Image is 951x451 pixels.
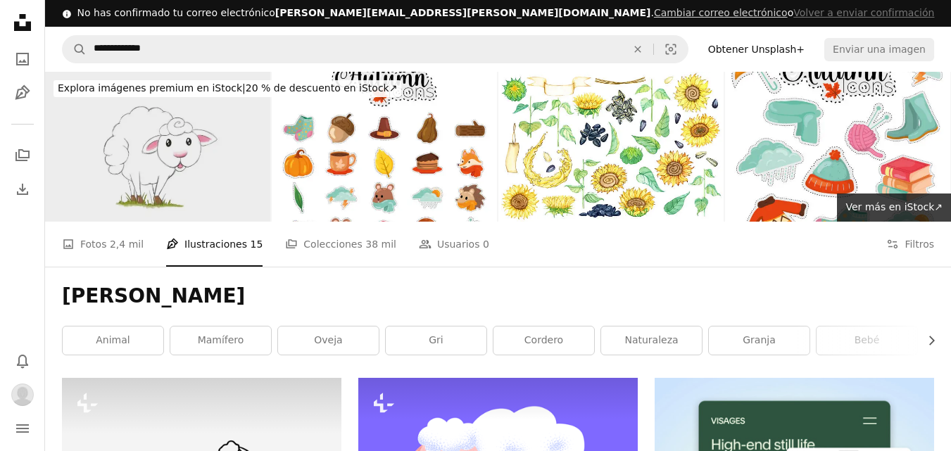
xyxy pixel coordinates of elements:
[278,326,379,355] a: oveja
[8,414,37,443] button: Menú
[8,347,37,375] button: Notificaciones
[483,236,489,252] span: 0
[63,326,163,355] a: animal
[272,72,497,222] img: Autumn stickers icons set Vector
[845,201,943,212] span: Ver más en iStock ↗
[700,38,813,61] a: Obtener Unsplash+
[285,222,396,267] a: Colecciones 38 mil
[110,236,144,252] span: 2,4 mil
[62,284,934,309] h1: [PERSON_NAME]
[8,45,37,73] a: Fotos
[817,326,917,355] a: bebé
[11,383,34,406] img: Avatar del usuario Romy Cabral
[493,326,594,355] a: cordero
[837,193,951,222] a: Ver más en iStock↗
[654,7,935,18] span: o
[45,72,410,106] a: Explora imágenes premium en iStock|20 % de descuento en iStock↗
[8,381,37,409] button: Perfil
[419,222,489,267] a: Usuarios 0
[58,82,246,94] span: Explora imágenes premium en iStock |
[8,175,37,203] a: Historial de descargas
[63,36,87,63] button: Buscar en Unsplash
[386,326,486,355] a: gri
[709,326,810,355] a: granja
[622,36,653,63] button: Borrar
[8,79,37,107] a: Ilustraciones
[62,222,144,267] a: Fotos 2,4 mil
[725,72,950,222] img: Autumn stickers icons set Vector
[654,7,788,18] a: Cambiar correo electrónico
[365,236,396,252] span: 38 mil
[8,141,37,170] a: Colecciones
[8,8,37,39] a: Inicio — Unsplash
[58,82,397,94] span: 20 % de descuento en iStock ↗
[170,326,271,355] a: mamífero
[654,36,688,63] button: Búsqueda visual
[498,72,724,222] img: Gran conjunto de ilustraciones de acuarela: cabeza de flor de girasol, capullo, semillas, aceite,...
[62,35,688,63] form: Encuentra imágenes en todo el sitio
[919,326,934,355] button: desplazar lista a la derecha
[601,326,702,355] a: naturaleza
[77,6,935,20] div: No has confirmado tu correo electrónico .
[886,222,934,267] button: Filtros
[275,7,651,18] span: [PERSON_NAME][EMAIL_ADDRESS][PERSON_NAME][DOMAIN_NAME]
[45,72,270,222] img: oveja blanca esponjosa dulce
[824,38,934,61] button: Enviar una imagen
[793,6,934,20] button: Volver a enviar confirmación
